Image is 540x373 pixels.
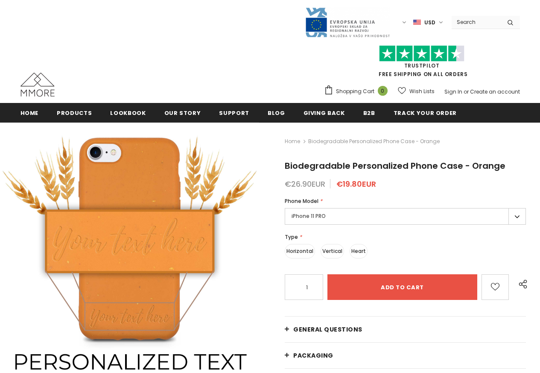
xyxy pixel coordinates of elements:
[268,109,285,117] span: Blog
[305,18,390,26] a: Javni Razpis
[378,86,388,96] span: 0
[57,109,92,117] span: Products
[336,179,376,189] span: €19.80EUR
[404,62,440,69] a: Trustpilot
[363,109,375,117] span: B2B
[57,103,92,122] a: Products
[285,317,526,342] a: General Questions
[308,136,440,147] span: Biodegradable Personalized Phone Case - Orange
[285,343,526,368] a: PACKAGING
[293,325,362,334] span: General Questions
[285,244,315,258] label: Horizontal
[321,244,344,258] label: Vertical
[452,16,501,28] input: Search Site
[363,103,375,122] a: B2B
[285,233,298,241] span: Type
[324,85,392,98] a: Shopping Cart 0
[394,103,457,122] a: Track your order
[324,49,520,78] span: FREE SHIPPING ON ALL ORDERS
[379,45,464,62] img: Trust Pilot Stars
[398,84,435,99] a: Wish Lists
[219,109,249,117] span: support
[20,109,39,117] span: Home
[336,87,374,96] span: Shopping Cart
[164,109,201,117] span: Our Story
[20,73,55,97] img: MMORE Cases
[285,208,526,225] label: iPhone 11 PRO
[444,88,462,95] a: Sign In
[464,88,469,95] span: or
[285,136,300,147] a: Home
[394,109,457,117] span: Track your order
[20,103,39,122] a: Home
[470,88,520,95] a: Create an account
[219,103,249,122] a: support
[293,351,333,360] span: PACKAGING
[327,274,477,300] input: Add to cart
[110,103,146,122] a: Lookbook
[409,87,435,96] span: Wish Lists
[413,19,421,26] img: USD
[305,7,390,38] img: Javni Razpis
[285,197,318,205] span: Phone Model
[304,103,345,122] a: Giving back
[285,179,325,189] span: €26.90EUR
[285,160,505,172] span: Biodegradable Personalized Phone Case - Orange
[110,109,146,117] span: Lookbook
[424,18,435,27] span: USD
[268,103,285,122] a: Blog
[350,244,368,258] label: Heart
[164,103,201,122] a: Our Story
[304,109,345,117] span: Giving back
